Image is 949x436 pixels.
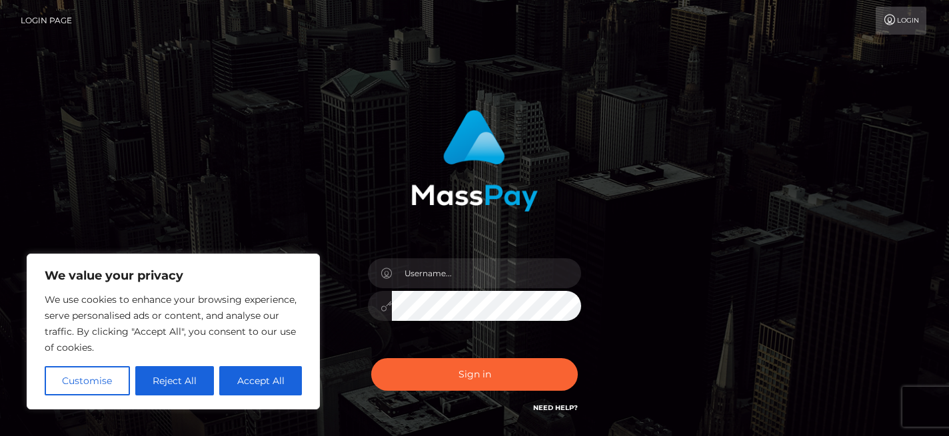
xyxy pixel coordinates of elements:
a: Login Page [21,7,72,35]
input: Username... [392,258,581,288]
button: Sign in [371,358,578,391]
div: We value your privacy [27,254,320,409]
button: Customise [45,366,130,395]
button: Accept All [219,366,302,395]
button: Reject All [135,366,215,395]
a: Need Help? [533,403,578,412]
p: We value your privacy [45,268,302,284]
p: We use cookies to enhance your browsing experience, serve personalised ads or content, and analys... [45,292,302,355]
img: MassPay Login [411,110,538,212]
a: Login [876,7,926,35]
